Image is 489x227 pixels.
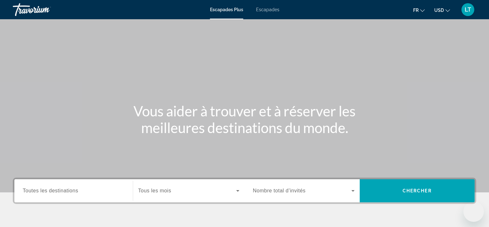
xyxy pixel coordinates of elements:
[210,7,243,12] a: Escapades Plus
[434,5,450,15] button: Changer de devise
[463,201,484,222] iframe: Bouton de lancement de la fenêtre de messagerie
[460,3,476,16] button: Menu utilisateur
[403,188,432,193] span: Chercher
[413,5,425,15] button: Changer la langue
[138,188,171,193] span: Tous les mois
[253,188,306,193] span: Nombre total d’invités
[124,103,365,136] h1: Vous aider à trouver et à réserver les meilleures destinations du monde.
[13,1,77,18] a: Travorium
[256,7,279,12] a: Escapades
[434,8,444,13] span: USD
[23,188,78,193] span: Toutes les destinations
[465,6,471,13] span: LT
[14,179,475,202] div: Widget de recherche
[360,179,475,202] button: Chercher
[413,8,419,13] span: Fr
